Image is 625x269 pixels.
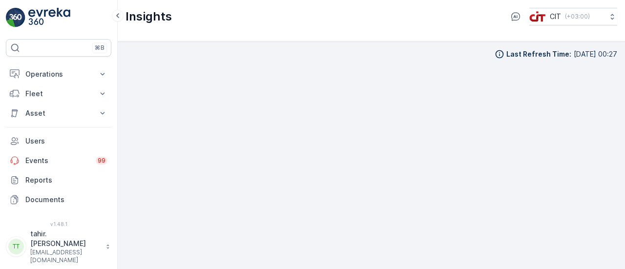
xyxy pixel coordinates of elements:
[95,44,104,52] p: ⌘B
[550,12,561,21] p: CIT
[6,170,111,190] a: Reports
[565,13,590,21] p: ( +03:00 )
[506,49,571,59] p: Last Refresh Time :
[6,64,111,84] button: Operations
[30,229,101,248] p: tahir.[PERSON_NAME]
[6,221,111,227] span: v 1.48.1
[97,156,105,165] p: 99
[8,239,24,254] div: TT
[25,156,90,166] p: Events
[30,248,101,264] p: [EMAIL_ADDRESS][DOMAIN_NAME]
[25,108,92,118] p: Asset
[25,89,92,99] p: Fleet
[28,8,70,27] img: logo_light-DOdMpM7g.png
[6,84,111,103] button: Fleet
[529,8,617,25] button: CIT(+03:00)
[574,49,617,59] p: [DATE] 00:27
[6,229,111,264] button: TTtahir.[PERSON_NAME][EMAIL_ADDRESS][DOMAIN_NAME]
[6,131,111,151] a: Users
[6,151,111,170] a: Events99
[6,190,111,209] a: Documents
[6,8,25,27] img: logo
[25,195,107,205] p: Documents
[125,9,172,24] p: Insights
[6,103,111,123] button: Asset
[25,69,92,79] p: Operations
[25,136,107,146] p: Users
[529,11,546,22] img: cit-logo_pOk6rL0.png
[25,175,107,185] p: Reports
